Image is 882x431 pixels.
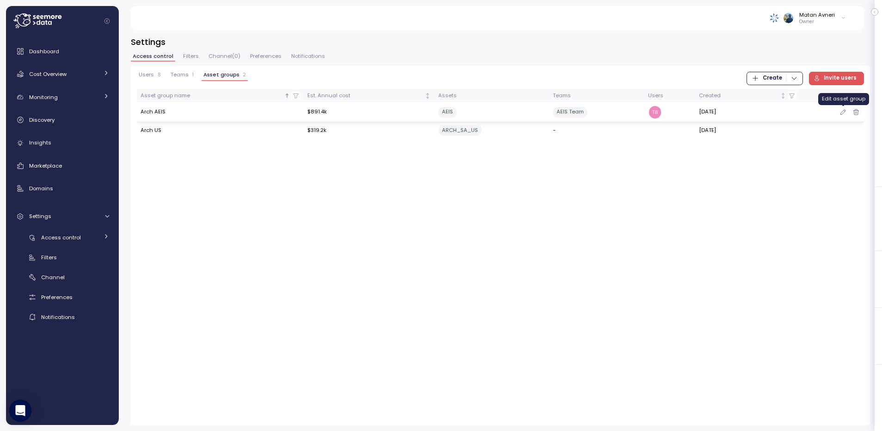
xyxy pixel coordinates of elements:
div: AEIS [438,107,457,118]
div: Teams [553,92,640,100]
a: Notifications [10,309,115,325]
img: 68790ce639d2d68da1992664.PNG [770,13,779,23]
div: AEIS Team [553,107,588,118]
td: [DATE] [695,122,800,138]
span: Users [139,72,154,77]
a: Settings [10,207,115,225]
span: Filters [41,254,57,261]
span: Create [763,72,782,85]
span: Filters [183,54,199,59]
a: Channel [10,270,115,285]
a: Access control [10,230,115,245]
th: Est. Annual costNot sorted [304,89,435,102]
span: Monitoring [29,94,58,101]
span: Settings [29,212,51,220]
div: Not sorted [424,93,431,99]
span: Discovery [29,116,55,124]
a: Domains [10,179,115,198]
button: Invite users [809,72,864,85]
th: CreatedNot sorted [695,89,800,102]
span: Access control [133,54,173,59]
div: Asset group name [141,92,282,100]
span: Preferences [41,294,73,301]
span: Notifications [41,313,75,321]
td: [DATE] [695,102,800,122]
span: Asset groups [203,72,239,77]
td: $ 891.4k [304,102,435,122]
div: Users [648,92,692,100]
span: Preferences [250,54,282,59]
a: Insights [10,134,115,152]
span: Insights [29,139,51,146]
span: Notifications [291,54,325,59]
div: Matan Avneri [799,11,835,19]
div: Open Intercom Messenger [9,400,31,422]
th: Asset group nameSorted ascending [137,89,304,102]
span: Invite users [824,72,857,85]
td: $ 319.2k [304,122,435,138]
p: Owner [799,19,835,25]
a: Dashboard [10,42,115,61]
a: Filters [10,250,115,265]
span: Channel [41,274,65,281]
span: Cost Overview [29,70,67,78]
div: ARCH_SA_US [438,125,482,136]
span: Teams [171,72,189,77]
span: Marketplace [29,162,62,169]
a: Cost Overview [10,65,115,83]
div: Est. Annual cost [307,92,423,100]
div: Created [699,92,779,100]
div: Not sorted [780,93,786,99]
span: Domains [29,185,53,192]
p: 1 [192,72,194,78]
img: ALV-UjUNYacDrKOnePGUz8PzM0jy_4wD_UI0SkCowy2eZPZFJEW7A81YsOjboc7IWsEhTewamMbc2_q_NSqqAm8BSj8cq2pGk... [784,13,793,23]
td: Arch AEIS [137,102,304,122]
h3: Settings [131,36,870,48]
p: 8 [158,72,161,78]
span: Access control [41,234,81,241]
span: Channel ( 0 ) [208,54,240,59]
a: Preferences [10,290,115,305]
a: Marketplace [10,156,115,175]
img: 882efdc129525fea86e78706833eef46 [649,106,661,119]
a: Monitoring [10,88,115,106]
button: Create [747,72,802,85]
td: - [549,122,644,138]
div: Assets [438,92,545,100]
div: Sorted ascending [284,93,290,99]
button: Collapse navigation [101,18,113,25]
span: Dashboard [29,48,59,55]
a: Discovery [10,111,115,129]
td: Arch US [137,122,304,138]
p: 2 [243,72,246,78]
